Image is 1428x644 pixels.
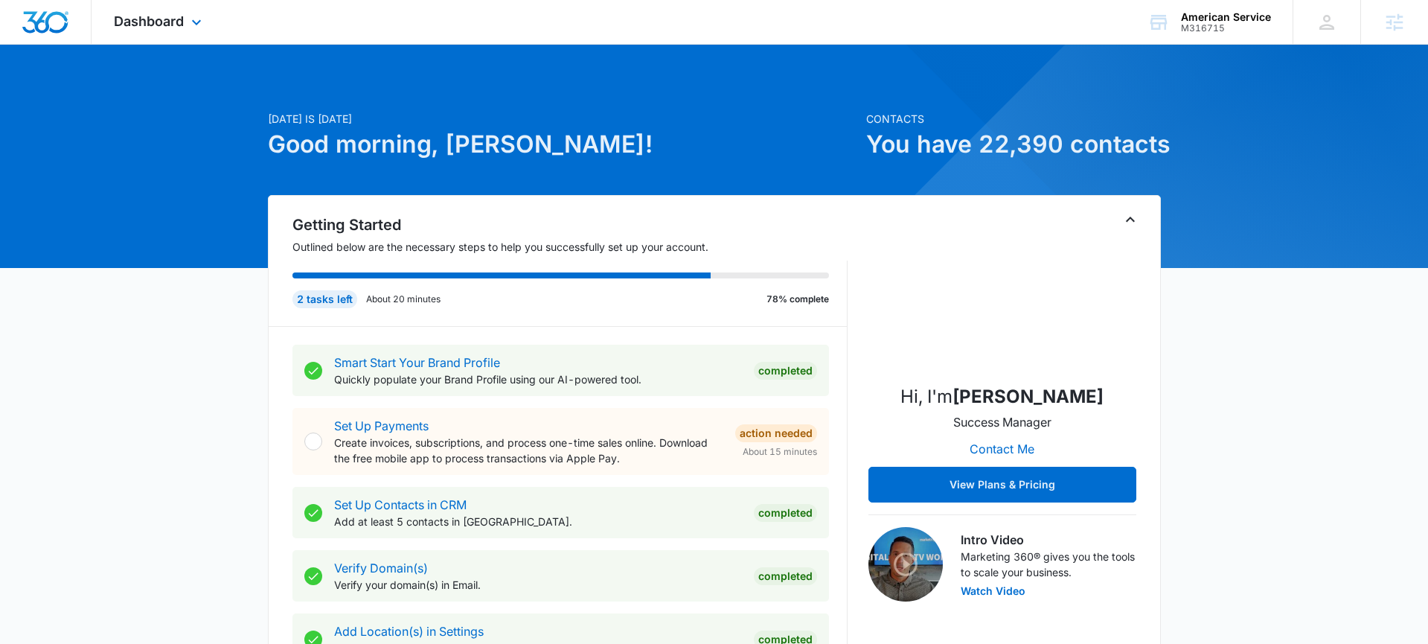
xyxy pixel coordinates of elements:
[334,514,742,529] p: Add at least 5 contacts in [GEOGRAPHIC_DATA].
[334,435,723,466] p: Create invoices, subscriptions, and process one-time sales online. Download the free mobile app t...
[334,355,500,370] a: Smart Start Your Brand Profile
[334,577,742,593] p: Verify your domain(s) in Email.
[114,13,184,29] span: Dashboard
[866,127,1161,162] h1: You have 22,390 contacts
[292,290,357,308] div: 2 tasks left
[754,362,817,380] div: Completed
[743,445,817,459] span: About 15 minutes
[268,127,857,162] h1: Good morning, [PERSON_NAME]!
[868,527,943,602] img: Intro Video
[334,561,428,576] a: Verify Domain(s)
[868,467,1136,503] button: View Plans & Pricing
[1121,211,1139,229] button: Toggle Collapse
[334,418,429,433] a: Set Up Payments
[955,431,1049,467] button: Contact Me
[334,372,742,387] p: Quickly populate your Brand Profile using our AI-powered tool.
[900,383,1104,410] p: Hi, I'm
[953,413,1051,431] p: Success Manager
[754,567,817,585] div: Completed
[754,504,817,522] div: Completed
[766,293,829,306] p: 78% complete
[952,386,1104,407] strong: [PERSON_NAME]
[268,111,857,127] p: [DATE] is [DATE]
[334,624,484,639] a: Add Location(s) in Settings
[961,586,1025,596] button: Watch Video
[928,223,1077,372] img: Mike Davin
[292,239,848,255] p: Outlined below are the necessary steps to help you successfully set up your account.
[1181,23,1271,34] div: account id
[334,497,467,512] a: Set Up Contacts in CRM
[961,531,1136,549] h3: Intro Video
[292,214,848,236] h2: Getting Started
[735,424,817,442] div: Action Needed
[1181,11,1271,23] div: account name
[366,293,441,306] p: About 20 minutes
[866,111,1161,127] p: Contacts
[961,549,1136,580] p: Marketing 360® gives you the tools to scale your business.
